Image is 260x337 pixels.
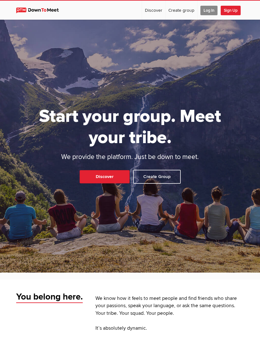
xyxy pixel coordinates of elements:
[221,1,244,20] a: Sign Up
[27,106,233,148] h1: Start your group. Meet your tribe.
[16,291,83,303] span: You belong here.
[16,8,65,13] img: DownToMeet
[221,6,241,15] span: Sign Up
[95,325,244,332] p: It’s absolutely dynamic.
[142,1,165,20] a: Discover
[166,1,197,20] a: Create group
[133,170,181,184] a: Create Group
[80,170,130,183] a: Discover
[198,1,220,20] a: Log In
[200,6,218,15] span: Log In
[95,295,244,317] p: We know how it feels to meet people and find friends who share your passions, speak your language...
